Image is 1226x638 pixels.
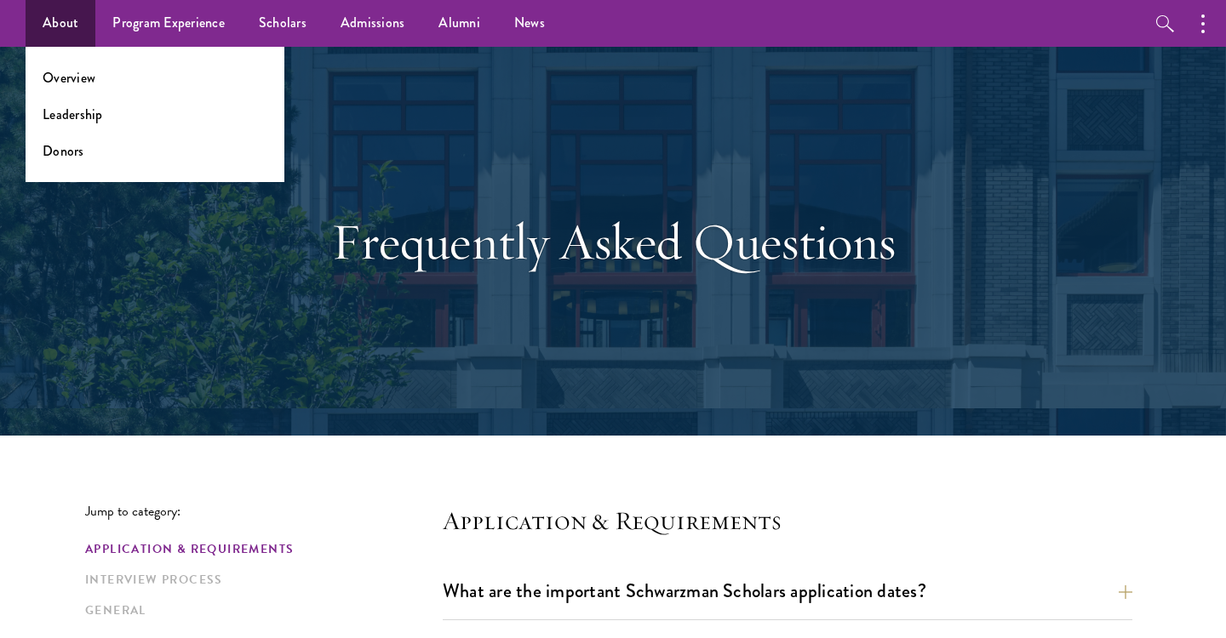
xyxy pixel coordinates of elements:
[319,211,907,272] h1: Frequently Asked Questions
[85,601,433,619] a: General
[85,571,433,589] a: Interview Process
[85,504,443,519] p: Jump to category:
[43,68,95,88] a: Overview
[43,141,84,161] a: Donors
[85,540,433,558] a: Application & Requirements
[443,504,1132,538] h4: Application & Requirements
[443,572,1132,610] button: What are the important Schwarzman Scholars application dates?
[43,105,103,124] a: Leadership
